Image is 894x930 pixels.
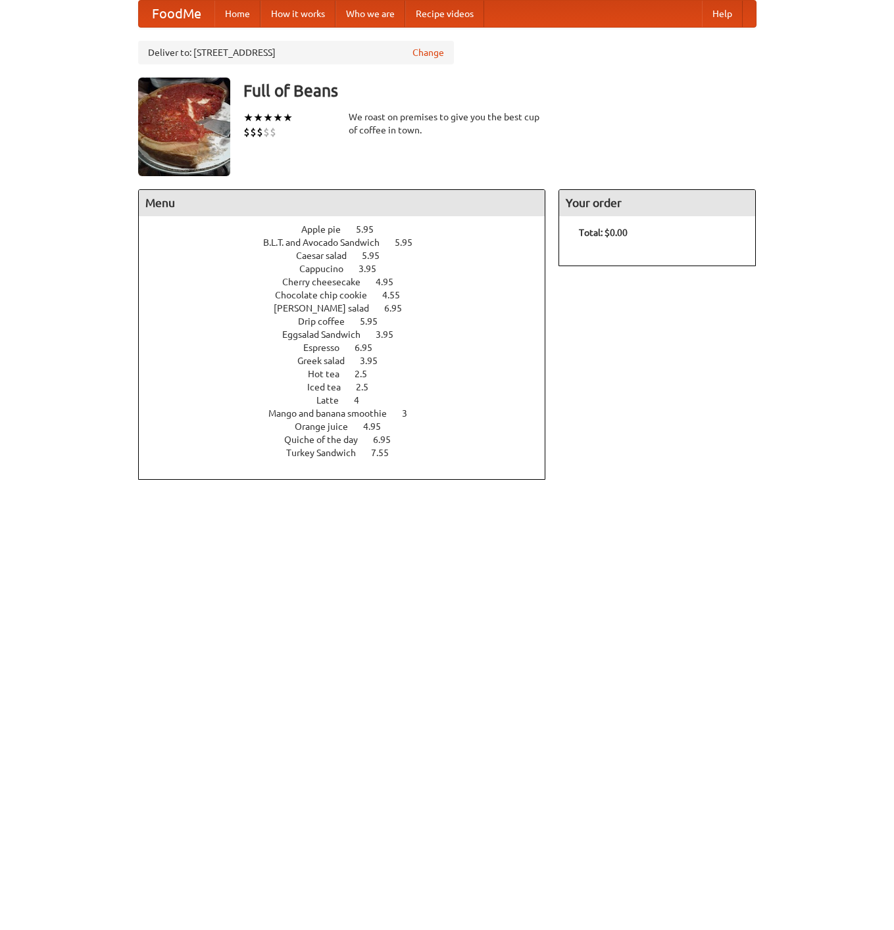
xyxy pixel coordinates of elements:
span: 6.95 [355,342,385,353]
a: B.L.T. and Avocado Sandwich 5.95 [263,237,437,248]
span: 5.95 [395,237,426,248]
a: Eggsalad Sandwich 3.95 [282,329,418,340]
span: 3.95 [359,264,389,274]
a: Hot tea 2.5 [308,369,391,379]
span: 2.5 [355,369,380,379]
a: Who we are [335,1,405,27]
a: FoodMe [139,1,214,27]
span: [PERSON_NAME] salad [274,303,382,314]
span: Eggsalad Sandwich [282,329,374,340]
a: Greek salad 3.95 [297,356,402,366]
span: Quiche of the day [284,434,371,445]
span: 4.95 [363,421,394,432]
li: ★ [253,110,263,125]
span: 3 [402,408,420,419]
span: 4 [354,395,372,406]
li: $ [263,125,270,139]
a: Change [412,46,444,59]
li: ★ [263,110,273,125]
div: Deliver to: [STREET_ADDRESS] [138,41,454,64]
a: Cherry cheesecake 4.95 [282,277,418,287]
span: Orange juice [295,421,361,432]
span: 6.95 [373,434,404,445]
span: Greek salad [297,356,358,366]
span: Hot tea [308,369,353,379]
h4: Your order [559,190,755,216]
span: Latte [316,395,352,406]
a: Home [214,1,261,27]
span: 5.95 [356,224,387,235]
a: Chocolate chip cookie 4.55 [275,290,424,300]
a: Caesar salad 5.95 [296,250,404,261]
a: Quiche of the day 6.95 [284,434,415,445]
li: $ [250,125,257,139]
span: 3.95 [360,356,391,366]
a: Iced tea 2.5 [307,382,393,392]
img: angular.jpg [138,78,230,176]
li: $ [243,125,250,139]
a: Mango and banana smoothie 3 [268,408,432,419]
a: Recipe videos [405,1,484,27]
a: Apple pie 5.95 [301,224,398,235]
span: 6.95 [384,303,415,314]
span: Cappucino [299,264,357,274]
b: Total: $0.00 [579,227,628,238]
a: Orange juice 4.95 [295,421,405,432]
span: 3.95 [376,329,407,340]
a: Turkey Sandwich 7.55 [286,448,413,458]
li: ★ [243,110,253,125]
span: Chocolate chip cookie [275,290,380,300]
span: B.L.T. and Avocado Sandwich [263,237,393,248]
span: Caesar salad [296,250,360,261]
li: $ [270,125,276,139]
span: Mango and banana smoothie [268,408,400,419]
a: Latte 4 [316,395,384,406]
span: 2.5 [356,382,382,392]
li: ★ [273,110,283,125]
span: 4.55 [382,290,413,300]
h3: Full of Beans [243,78,757,104]
li: ★ [283,110,293,125]
a: [PERSON_NAME] salad 6.95 [274,303,426,314]
span: Drip coffee [298,316,358,327]
span: Cherry cheesecake [282,277,374,287]
a: How it works [261,1,335,27]
a: Cappucino 3.95 [299,264,401,274]
span: Apple pie [301,224,354,235]
span: 5.95 [360,316,391,327]
a: Help [702,1,743,27]
a: Drip coffee 5.95 [298,316,402,327]
li: $ [257,125,263,139]
span: Turkey Sandwich [286,448,369,458]
span: 4.95 [376,277,407,287]
span: Iced tea [307,382,354,392]
a: Espresso 6.95 [303,342,397,353]
span: 7.55 [371,448,402,458]
span: 5.95 [362,250,393,261]
h4: Menu [139,190,545,216]
span: Espresso [303,342,353,353]
div: We roast on premises to give you the best cup of coffee in town. [349,110,546,137]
